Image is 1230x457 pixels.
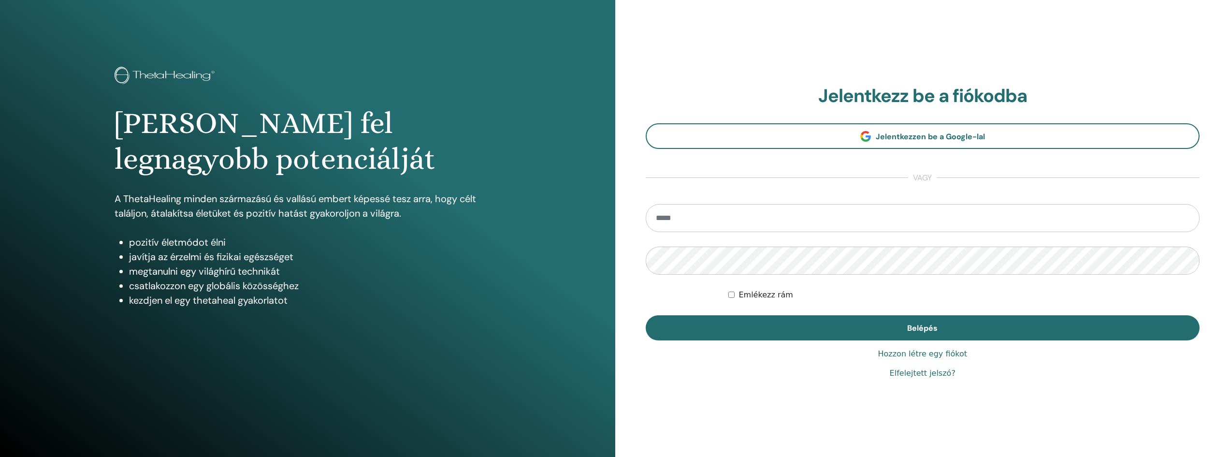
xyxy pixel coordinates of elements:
p: A ThetaHealing minden származású és vallású embert képessé tesz arra, hogy célt találjon, átalakí... [115,192,500,221]
li: kezdjen el egy thetaheal gyakorlatot [129,293,500,308]
span: Belépés [907,323,938,333]
a: Jelentkezzen be a Google-lal [646,123,1200,149]
li: pozitív életmódot élni [129,235,500,250]
h1: [PERSON_NAME] fel legnagyobb potenciálját [115,105,500,177]
a: Hozzon létre egy fiókot [878,348,967,360]
label: Emlékezz rám [738,289,793,301]
button: Belépés [646,315,1200,340]
li: csatlakozzon egy globális közösséghez [129,279,500,293]
li: megtanulni egy világhírű technikát [129,264,500,279]
h2: Jelentkezz be a fiókodba [646,85,1200,107]
span: Jelentkezzen be a Google-lal [876,132,985,142]
a: Elfelejtett jelszó? [890,368,955,379]
li: javítja az érzelmi és fizikai egészséget [129,250,500,264]
span: vagy [908,172,937,184]
div: Keep me authenticated indefinitely or until I manually logout [728,289,1200,301]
